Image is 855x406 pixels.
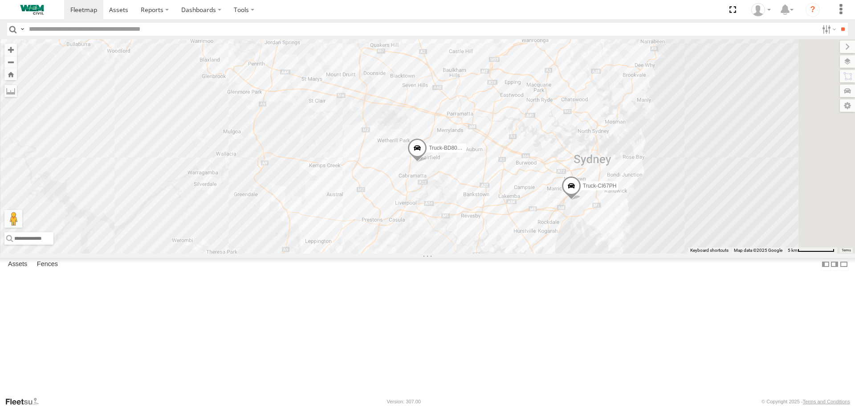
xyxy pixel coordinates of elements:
button: Zoom in [4,44,17,56]
div: © Copyright 2025 - [761,399,850,404]
button: Drag Pegman onto the map to open Street View [4,210,22,228]
label: Dock Summary Table to the Right [830,258,839,271]
a: Terms (opens in new tab) [842,248,851,252]
button: Zoom out [4,56,17,68]
label: Fences [33,258,62,271]
label: Hide Summary Table [839,258,848,271]
label: Dock Summary Table to the Left [821,258,830,271]
span: Truck-CI67PH [583,183,617,189]
label: Search Query [19,23,26,36]
label: Map Settings [840,99,855,112]
img: WEMCivilLogo.svg [9,5,55,15]
label: Measure [4,85,17,97]
i: ? [806,3,820,17]
button: Zoom Home [4,68,17,80]
div: Kevin Webb [748,3,774,16]
a: Visit our Website [5,397,46,406]
span: Truck-BD80MD [429,145,465,152]
div: Version: 307.00 [387,399,421,404]
button: Map Scale: 5 km per 79 pixels [785,247,837,254]
span: 5 km [788,248,798,253]
label: Search Filter Options [818,23,838,36]
label: Assets [4,258,32,271]
span: Map data ©2025 Google [734,248,782,253]
button: Keyboard shortcuts [690,247,729,254]
a: Terms and Conditions [803,399,850,404]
